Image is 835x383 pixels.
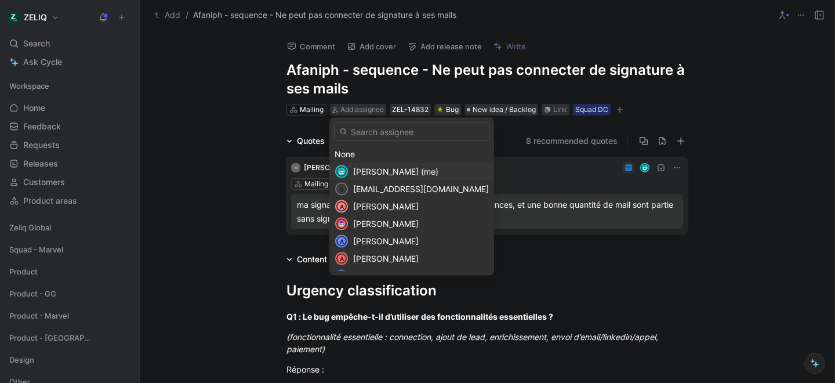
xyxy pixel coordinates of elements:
img: avatar [336,219,347,229]
span: [PERSON_NAME] [353,219,419,229]
span: [PERSON_NAME] [353,201,419,211]
input: Search assignee [334,122,489,141]
div: s [336,184,347,194]
div: A [336,201,347,212]
span: [PERSON_NAME] [353,254,419,263]
div: None [335,147,489,161]
span: [PERSON_NAME] [353,236,419,246]
div: A [336,236,347,247]
span: [PERSON_NAME] (me) [353,167,438,176]
img: avatar [336,167,347,177]
span: [EMAIL_ADDRESS][DOMAIN_NAME] [353,184,489,194]
div: A [336,254,347,264]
